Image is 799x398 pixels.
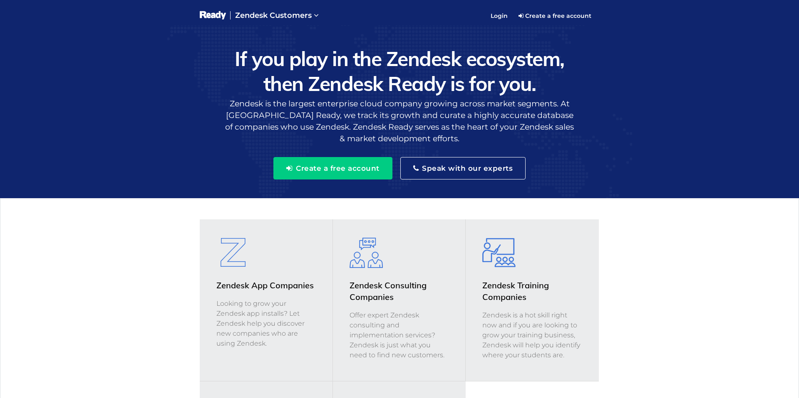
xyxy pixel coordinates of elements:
a: Login [486,5,513,26]
a: Create a free account [513,9,597,22]
h4: Zendesk Training Companies [482,280,582,303]
p: Offer expert Zendesk consulting and implementation services? Zendesk is just what you need to fin... [350,310,449,360]
img: logo [200,10,226,21]
p: Zendesk is a hot skill right now and if you are looking to grow your training business, Zendesk w... [482,310,582,360]
button: Speak with our experts [400,157,526,179]
span: Login [491,12,508,20]
p: Zendesk is the largest enterprise cloud company growing across market segments. At [GEOGRAPHIC_DA... [160,98,639,145]
img: Zendesk Training Companies [482,236,516,269]
h4: Zendesk Consulting Companies [350,280,449,303]
h4: Zendesk App Companies [216,280,316,291]
img: Zendesk App Companies [216,236,250,269]
a: Zendesk App Companies Zendesk App Companies Looking to grow your Zendesk app installs? Let Zendes... [216,248,316,349]
button: Create a free account [273,157,392,179]
p: Looking to grow your Zendesk app installs? Let Zendesk help you discover new companies who are us... [216,299,316,349]
h1: If you play in the Zendesk ecosystem, then Zendesk Ready is for you. [160,46,639,96]
span: Zendesk Customers [235,11,312,20]
a: Zendesk Training Companies Zendesk Training Companies Zendesk is a hot skill right now and if you... [482,248,582,360]
a: Zendesk Consulting Companies Zendesk Consulting Companies Offer expert Zendesk consulting and imp... [350,248,449,360]
a: Zendesk Customers [230,4,324,27]
img: Zendesk Consulting Companies [350,236,383,269]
